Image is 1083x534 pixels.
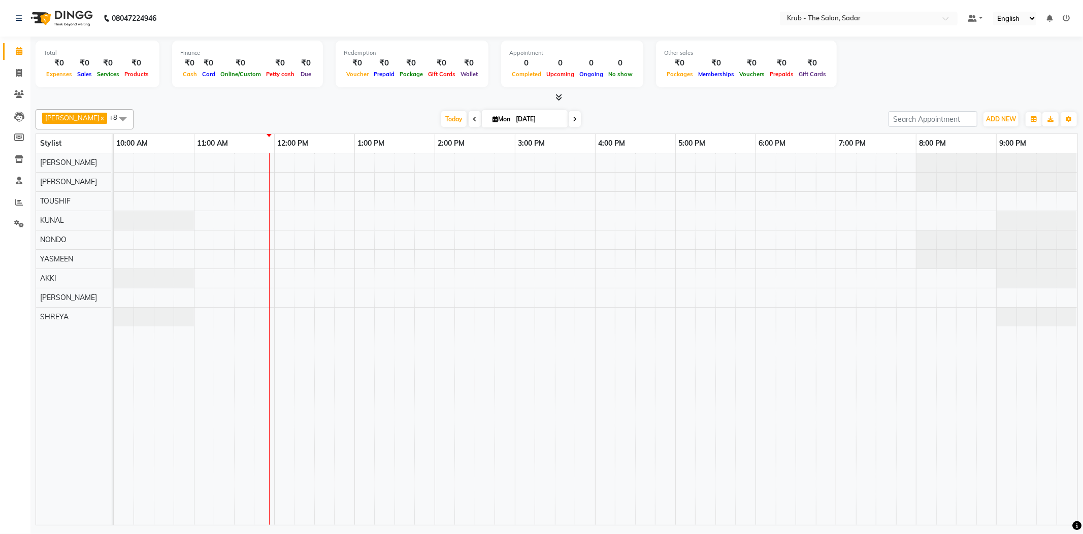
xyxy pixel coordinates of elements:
[100,114,104,122] a: x
[264,57,297,69] div: ₹0
[344,71,371,78] span: Voucher
[544,57,577,69] div: 0
[371,57,397,69] div: ₹0
[737,71,767,78] span: Vouchers
[40,216,64,225] span: KUNAL
[275,136,311,151] a: 12:00 PM
[515,136,547,151] a: 3:00 PM
[298,71,314,78] span: Due
[596,136,628,151] a: 4:00 PM
[737,57,767,69] div: ₹0
[441,111,467,127] span: Today
[180,71,200,78] span: Cash
[75,71,94,78] span: Sales
[756,136,788,151] a: 6:00 PM
[509,57,544,69] div: 0
[889,111,977,127] input: Search Appointment
[75,57,94,69] div: ₹0
[40,254,73,263] span: YASMEEN
[94,71,122,78] span: Services
[425,57,458,69] div: ₹0
[44,57,75,69] div: ₹0
[218,71,264,78] span: Online/Custom
[40,158,97,167] span: [PERSON_NAME]
[26,4,95,32] img: logo
[109,113,125,121] span: +8
[40,293,97,302] span: [PERSON_NAME]
[544,71,577,78] span: Upcoming
[836,136,868,151] a: 7:00 PM
[397,57,425,69] div: ₹0
[264,71,297,78] span: Petty cash
[606,57,635,69] div: 0
[458,71,480,78] span: Wallet
[513,112,564,127] input: 2025-09-01
[371,71,397,78] span: Prepaid
[983,112,1019,126] button: ADD NEW
[916,136,948,151] a: 8:00 PM
[509,49,635,57] div: Appointment
[664,71,696,78] span: Packages
[606,71,635,78] span: No show
[796,71,829,78] span: Gift Cards
[40,235,67,244] span: NONDO
[676,136,708,151] a: 5:00 PM
[490,115,513,123] span: Mon
[986,115,1016,123] span: ADD NEW
[696,71,737,78] span: Memberships
[355,136,387,151] a: 1:00 PM
[425,71,458,78] span: Gift Cards
[297,57,315,69] div: ₹0
[194,136,231,151] a: 11:00 AM
[997,136,1029,151] a: 9:00 PM
[180,49,315,57] div: Finance
[767,71,796,78] span: Prepaids
[344,49,480,57] div: Redemption
[40,139,61,148] span: Stylist
[40,196,71,206] span: TOUSHIF
[435,136,467,151] a: 2:00 PM
[122,57,151,69] div: ₹0
[218,57,264,69] div: ₹0
[200,57,218,69] div: ₹0
[509,71,544,78] span: Completed
[180,57,200,69] div: ₹0
[45,114,100,122] span: [PERSON_NAME]
[122,71,151,78] span: Products
[200,71,218,78] span: Card
[664,57,696,69] div: ₹0
[44,49,151,57] div: Total
[767,57,796,69] div: ₹0
[397,71,425,78] span: Package
[40,274,56,283] span: AKKI
[40,177,97,186] span: [PERSON_NAME]
[114,136,150,151] a: 10:00 AM
[40,312,69,321] span: SHREYA
[696,57,737,69] div: ₹0
[664,49,829,57] div: Other sales
[44,71,75,78] span: Expenses
[458,57,480,69] div: ₹0
[796,57,829,69] div: ₹0
[577,71,606,78] span: Ongoing
[344,57,371,69] div: ₹0
[94,57,122,69] div: ₹0
[577,57,606,69] div: 0
[112,4,156,32] b: 08047224946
